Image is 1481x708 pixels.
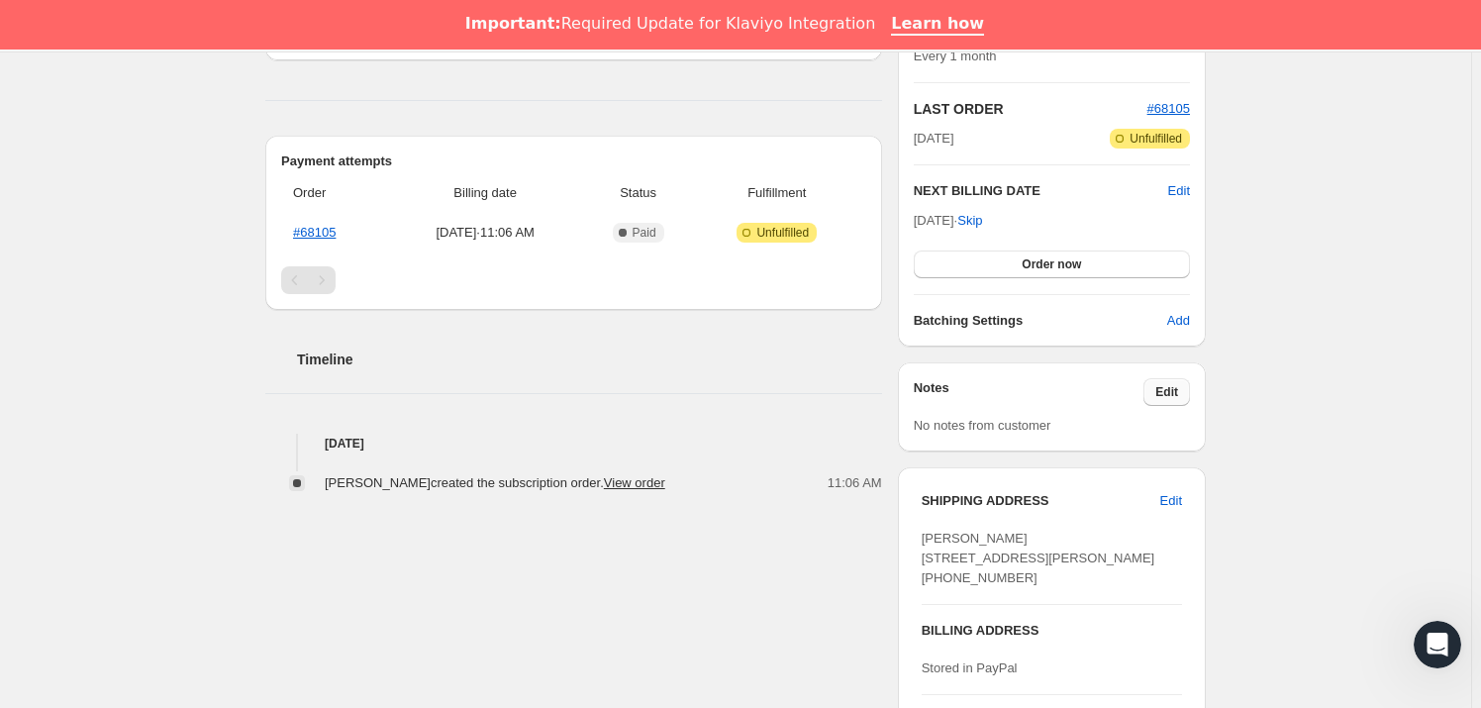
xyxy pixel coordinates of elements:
h2: Timeline [297,350,882,369]
h3: Notes [914,378,1144,406]
span: Unfulfilled [756,225,809,241]
span: Skip [957,211,982,231]
span: Order now [1022,256,1081,272]
button: Add [1155,305,1202,337]
span: [PERSON_NAME] [STREET_ADDRESS][PERSON_NAME] [PHONE_NUMBER] [922,531,1155,585]
h2: LAST ORDER [914,99,1147,119]
span: [DATE] · [914,213,983,228]
nav: Pagination [281,266,866,294]
h2: Payment attempts [281,152,866,171]
h2: NEXT BILLING DATE [914,181,1168,201]
button: Skip [945,205,994,237]
button: #68105 [1147,99,1190,119]
div: Required Update for Klaviyo Integration [465,14,875,34]
button: Order now [914,251,1190,278]
th: Order [281,171,388,215]
b: Important: [465,14,561,33]
span: [DATE] · 11:06 AM [394,223,576,243]
span: No notes from customer [914,418,1051,433]
span: Add [1167,311,1190,331]
button: Edit [1148,485,1194,517]
button: Edit [1168,181,1190,201]
iframe: Intercom live chat [1414,621,1461,668]
h3: BILLING ADDRESS [922,621,1182,641]
span: [PERSON_NAME] created the subscription order. [325,475,665,490]
h6: Batching Settings [914,311,1167,331]
span: Unfulfilled [1130,131,1182,147]
button: Edit [1143,378,1190,406]
span: Fulfillment [700,183,854,203]
span: Edit [1160,491,1182,511]
a: #68105 [293,225,336,240]
h4: [DATE] [265,434,882,454]
span: Edit [1155,384,1178,400]
a: #68105 [1147,101,1190,116]
a: View order [604,475,665,490]
span: [DATE] [914,129,954,149]
span: Stored in PayPal [922,660,1018,675]
h3: SHIPPING ADDRESS [922,491,1160,511]
span: Status [588,183,688,203]
span: Billing date [394,183,576,203]
span: Every 1 month [914,49,997,63]
span: 11:06 AM [828,473,882,493]
span: Paid [633,225,656,241]
a: Learn how [891,14,984,36]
